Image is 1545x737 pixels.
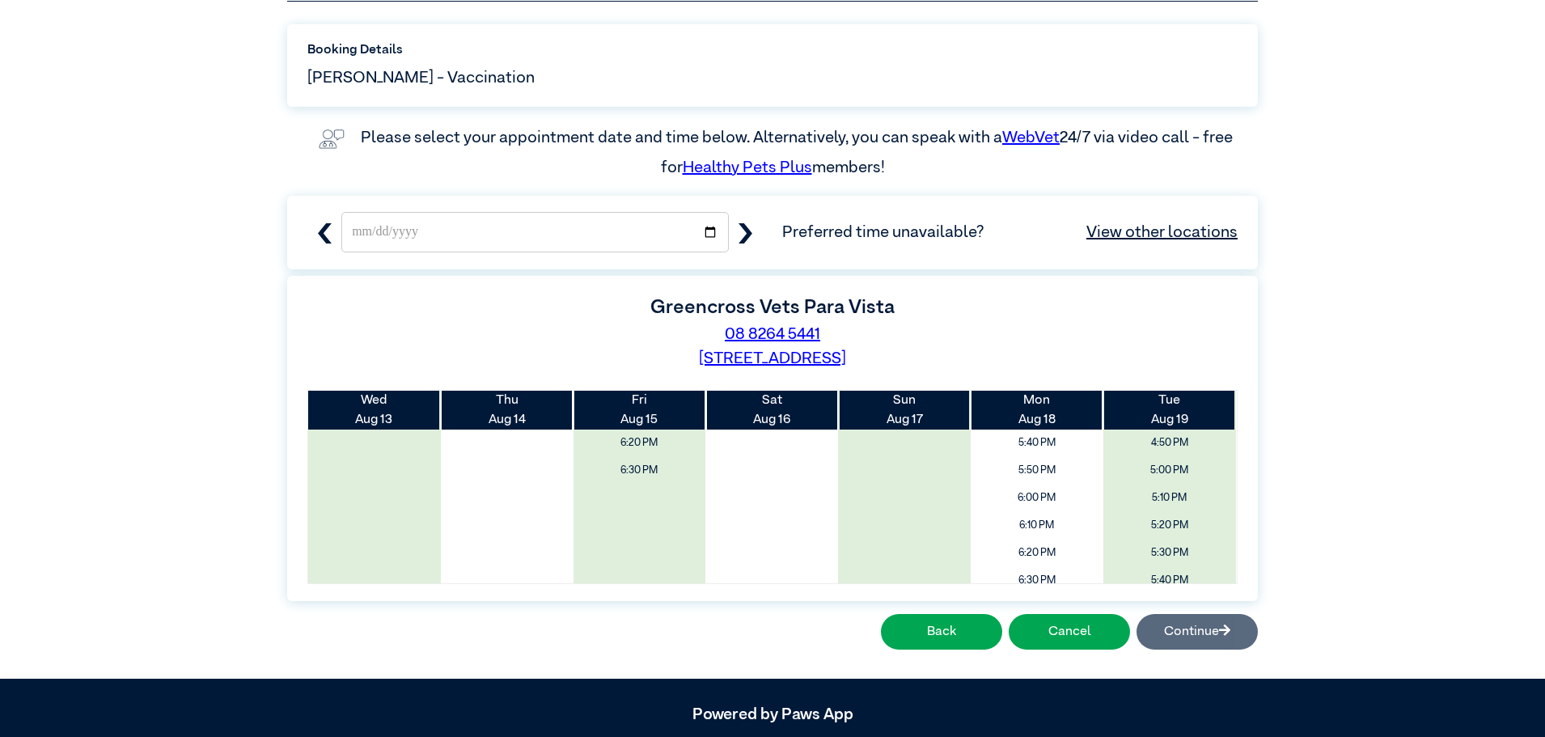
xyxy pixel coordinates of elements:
span: 6:00 PM [976,486,1098,510]
span: 5:40 PM [976,431,1098,455]
img: vet [312,123,351,155]
span: 5:30 PM [1109,541,1230,565]
th: Aug 17 [838,391,971,430]
span: 6:30 PM [976,569,1098,592]
span: Preferred time unavailable? [782,220,1238,244]
span: [PERSON_NAME] - Vaccination [307,66,535,90]
span: 6:20 PM [579,431,701,455]
span: 5:10 PM [1109,486,1230,510]
span: 5:50 PM [976,459,1098,482]
button: Back [881,614,1002,650]
a: WebVet [1002,129,1060,146]
a: View other locations [1086,220,1238,244]
th: Aug 15 [574,391,706,430]
span: 5:00 PM [1109,459,1230,482]
h5: Powered by Paws App [287,705,1258,724]
label: Booking Details [307,40,1238,60]
span: 6:20 PM [976,541,1098,565]
span: 5:20 PM [1109,514,1230,537]
label: Greencross Vets Para Vista [650,298,895,317]
a: [STREET_ADDRESS] [699,350,846,366]
label: Please select your appointment date and time below. Alternatively, you can speak with a 24/7 via ... [361,129,1236,175]
span: 5:40 PM [1109,569,1230,592]
span: 4:50 PM [1109,431,1230,455]
th: Aug 19 [1103,391,1236,430]
th: Aug 16 [705,391,838,430]
a: 08 8264 5441 [725,326,820,342]
th: Aug 18 [971,391,1103,430]
button: Cancel [1009,614,1130,650]
th: Aug 14 [441,391,574,430]
a: Healthy Pets Plus [683,159,812,176]
span: 6:30 PM [579,459,701,482]
th: Aug 13 [308,391,441,430]
span: 6:10 PM [976,514,1098,537]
